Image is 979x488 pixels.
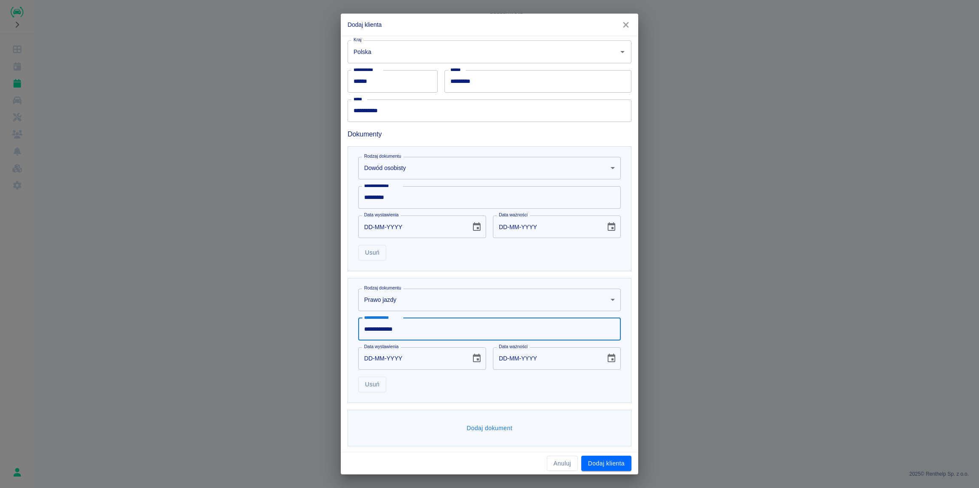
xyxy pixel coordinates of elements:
div: Dowód osobisty [358,157,621,179]
input: DD-MM-YYYY [493,216,600,238]
label: Rodzaj dokumentu [364,153,401,159]
div: Prawo jazdy [358,289,621,311]
button: Dodaj dokument [463,420,516,436]
button: Otwórz [617,46,628,58]
button: Choose date [468,350,485,367]
button: Choose date [603,350,620,367]
input: DD-MM-YYYY [358,347,465,370]
input: DD-MM-YYYY [493,347,600,370]
label: Data ważności [499,343,528,350]
h2: Dodaj klienta [341,14,638,36]
label: Rodzaj dokumentu [364,285,401,291]
label: Data ważności [499,212,528,218]
button: Anuluj [547,456,578,471]
button: Usuń [358,377,386,392]
label: Data wystawienia [364,343,399,350]
button: Usuń [358,245,386,261]
button: Dodaj klienta [581,456,631,471]
label: Data wystawienia [364,212,399,218]
input: DD-MM-YYYY [358,216,465,238]
button: Choose date [603,218,620,235]
h6: Dokumenty [348,129,631,139]
button: Choose date [468,218,485,235]
label: Kraj [354,37,362,43]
